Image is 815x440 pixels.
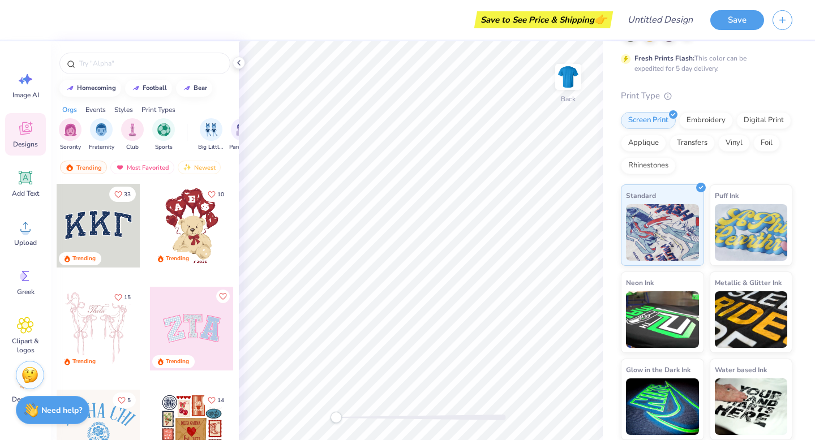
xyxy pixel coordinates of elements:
span: Sorority [60,143,81,152]
img: Back [557,66,580,88]
span: Designs [13,140,38,149]
strong: Fresh Prints Flash: [634,54,694,63]
div: Print Type [621,89,792,102]
div: Print Types [141,105,175,115]
div: Events [85,105,106,115]
button: Like [109,187,136,202]
img: Sports Image [157,123,170,136]
div: bear [194,85,207,91]
img: Water based Ink [715,378,788,435]
button: homecoming [59,80,121,97]
span: Water based Ink [715,364,767,376]
img: trend_line.gif [182,85,191,92]
div: football [143,85,167,91]
img: Big Little Reveal Image [205,123,217,136]
div: Transfers [670,135,715,152]
img: trend_line.gif [66,85,75,92]
div: Accessibility label [331,412,342,423]
div: Trending [60,161,107,174]
div: filter for Club [121,118,144,152]
img: Sorority Image [64,123,77,136]
span: Glow in the Dark Ink [626,364,690,376]
button: filter button [198,118,224,152]
div: filter for Sports [152,118,175,152]
div: This color can be expedited for 5 day delivery. [634,53,774,74]
span: Puff Ink [715,189,739,201]
span: Clipart & logos [7,337,44,355]
img: Metallic & Glitter Ink [715,291,788,348]
input: Try "Alpha" [78,58,223,69]
button: Like [109,290,136,305]
div: Back [561,94,576,104]
span: Decorate [12,395,39,404]
span: Sports [155,143,173,152]
span: 5 [127,398,131,403]
div: Save to See Price & Shipping [477,11,610,28]
div: Most Favorited [110,161,174,174]
span: 33 [124,192,131,197]
div: Orgs [62,105,77,115]
span: Add Text [12,189,39,198]
span: Neon Ink [626,277,654,288]
span: 10 [217,192,224,197]
input: Untitled Design [619,8,702,31]
span: Club [126,143,139,152]
div: Vinyl [718,135,750,152]
div: Trending [72,357,96,366]
div: Rhinestones [621,157,676,174]
div: Trending [166,254,189,263]
div: filter for Fraternity [89,118,114,152]
div: filter for Big Little Reveal [198,118,224,152]
button: bear [176,80,212,97]
button: filter button [121,118,144,152]
span: Metallic & Glitter Ink [715,277,782,288]
img: Club Image [126,123,139,136]
img: Neon Ink [626,291,699,348]
img: newest.gif [183,163,192,171]
img: Puff Ink [715,204,788,261]
span: 15 [124,295,131,300]
div: Applique [621,135,666,152]
span: Upload [14,238,37,247]
span: Greek [17,287,35,296]
span: Parent's Weekend [229,143,255,152]
img: Fraternity Image [95,123,108,136]
div: Trending [72,254,96,263]
span: Big Little Reveal [198,143,224,152]
strong: Need help? [41,405,82,416]
button: filter button [89,118,114,152]
img: trending.gif [65,163,74,171]
div: filter for Parent's Weekend [229,118,255,152]
button: filter button [152,118,175,152]
span: Image AI [12,90,39,100]
button: Like [203,392,229,408]
img: most_fav.gif [115,163,125,171]
div: Foil [753,135,780,152]
button: Save [710,10,764,30]
span: 14 [217,398,224,403]
div: Newest [178,161,221,174]
div: Embroidery [679,112,733,129]
img: Standard [626,204,699,261]
button: filter button [229,118,255,152]
button: filter button [59,118,81,152]
button: football [125,80,172,97]
div: Trending [166,357,189,366]
div: Screen Print [621,112,676,129]
button: Like [203,187,229,202]
span: 👉 [594,12,607,26]
span: Fraternity [89,143,114,152]
div: homecoming [77,85,116,91]
div: filter for Sorority [59,118,81,152]
button: Like [113,392,136,408]
img: Glow in the Dark Ink [626,378,699,435]
div: Styles [114,105,133,115]
div: Digital Print [736,112,791,129]
img: trend_line.gif [131,85,140,92]
button: Like [216,290,230,303]
img: Parent's Weekend Image [236,123,249,136]
span: Standard [626,189,656,201]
